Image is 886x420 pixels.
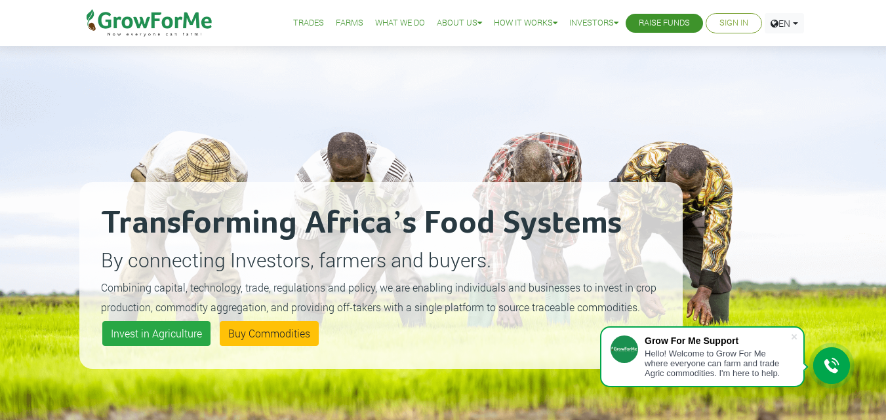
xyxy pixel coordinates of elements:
[494,16,557,30] a: How it Works
[101,245,661,275] p: By connecting Investors, farmers and buyers.
[101,204,661,243] h2: Transforming Africa’s Food Systems
[639,16,690,30] a: Raise Funds
[645,335,790,346] div: Grow For Me Support
[765,13,804,33] a: EN
[101,280,656,314] small: Combining capital, technology, trade, regulations and policy, we are enabling individuals and bus...
[437,16,482,30] a: About Us
[102,321,211,346] a: Invest in Agriculture
[719,16,748,30] a: Sign In
[569,16,618,30] a: Investors
[220,321,319,346] a: Buy Commodities
[375,16,425,30] a: What We Do
[336,16,363,30] a: Farms
[645,349,790,378] div: Hello! Welcome to Grow For Me where everyone can farm and trade Agric commodities. I'm here to help.
[293,16,324,30] a: Trades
